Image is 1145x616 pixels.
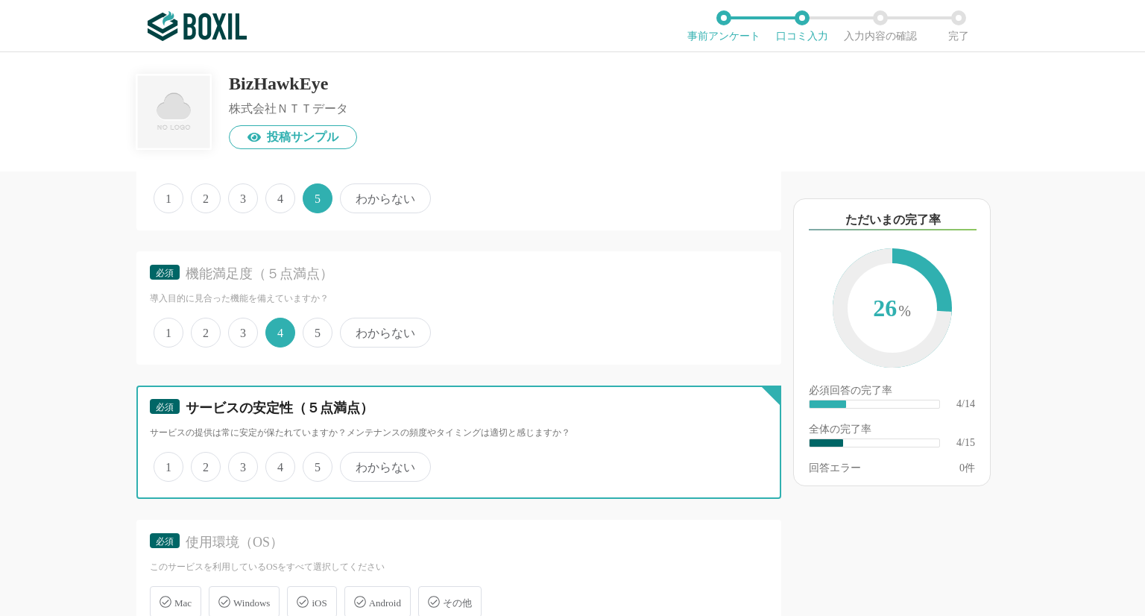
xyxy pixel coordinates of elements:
span: 5 [303,318,332,348]
span: その他 [443,597,472,609]
span: わからない [340,318,431,348]
span: 4 [265,318,295,348]
div: 全体の完了率 [809,424,975,438]
div: ​ [810,439,843,447]
div: 使用環境（OS） [186,533,742,552]
div: BizHawkEye [229,75,357,92]
div: 件 [959,463,975,474]
span: 4 [265,452,295,482]
span: 2 [191,183,221,213]
span: 2 [191,318,221,348]
li: 口コミ入力 [763,10,841,42]
div: サービスの提供は常に安定が保たれていますか？メンテナンスの頻度やタイミングは適切と感じますか？ [150,427,768,439]
div: 機能満足度（５点満点） [186,265,742,283]
span: わからない [340,452,431,482]
div: 4/14 [956,399,975,409]
span: Mac [174,597,192,609]
span: Android [369,597,401,609]
span: Windows [233,597,270,609]
span: 3 [228,452,258,482]
li: 事前アンケート [684,10,763,42]
div: ただいまの完了率 [809,211,977,230]
div: ​ [810,400,846,408]
span: 5 [303,183,332,213]
span: 3 [228,318,258,348]
span: 1 [154,452,183,482]
span: 26 [848,263,937,356]
div: サービスの安定性（５点満点） [186,399,742,418]
li: 入力内容の確認 [841,10,919,42]
span: 2 [191,452,221,482]
div: このサービスを利用しているOSをすべて選択してください [150,561,768,573]
div: 回答エラー [809,463,861,474]
span: 投稿サンプル [267,131,338,143]
img: ボクシルSaaS_ロゴ [148,11,247,41]
span: 5 [303,452,332,482]
span: % [898,303,911,319]
div: 必須回答の完了率 [809,386,975,399]
span: iOS [312,597,327,609]
span: 0 [959,462,965,474]
span: 必須 [156,268,174,278]
span: 必須 [156,536,174,547]
div: 株式会社ＮＴＴデータ [229,103,357,115]
div: 4/15 [956,438,975,448]
div: 導入目的に見合った機能を備えていますか？ [150,292,768,305]
span: 1 [154,318,183,348]
span: 3 [228,183,258,213]
span: わからない [340,183,431,213]
span: 必須 [156,402,174,412]
span: 4 [265,183,295,213]
li: 完了 [919,10,997,42]
span: 1 [154,183,183,213]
